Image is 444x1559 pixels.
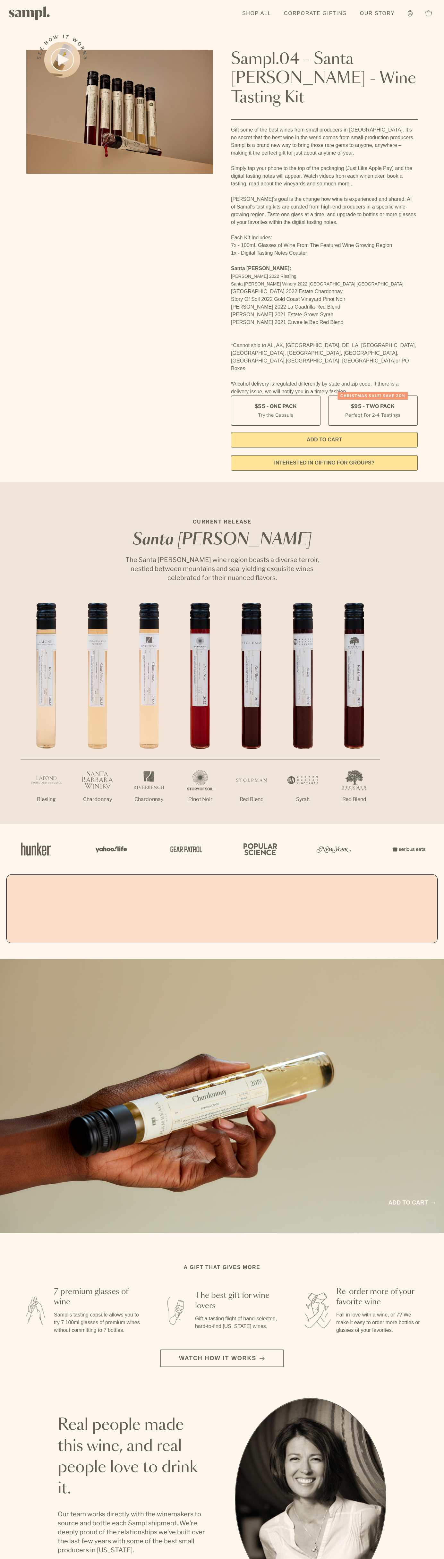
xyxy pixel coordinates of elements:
div: Gift some of the best wines from small producers in [GEOGRAPHIC_DATA]. It’s no secret that the be... [231,126,418,396]
img: Artboard_7_5b34974b-f019-449e-91fb-745f8d0877ee_x450.png [389,835,427,863]
p: Syrah [277,796,329,803]
h2: Real people made this wine, and real people love to drink it. [58,1415,209,1499]
p: Fall in love with a wine, or 7? We make it easy to order more bottles or glasses of your favorites. [336,1311,423,1334]
p: Red Blend [329,796,380,803]
strong: Santa [PERSON_NAME]: [231,266,291,271]
li: [GEOGRAPHIC_DATA] 2022 Estate Chardonnay [231,288,418,295]
p: CURRENT RELEASE [119,518,325,526]
span: [GEOGRAPHIC_DATA], [GEOGRAPHIC_DATA] [286,358,396,363]
li: Story Of Soil 2022 Gold Coast Vineyard Pinot Noir [231,295,418,303]
a: Add to cart [388,1198,435,1207]
a: Shop All [239,6,274,21]
p: Sampl's tasting capsule allows you to try 7 100ml glasses of premium wines without committing to ... [54,1311,141,1334]
img: Artboard_3_0b291449-6e8c-4d07-b2c2-3f3601a19cd1_x450.png [314,835,353,863]
li: [PERSON_NAME] 2021 Estate Grown Syrah [231,311,418,319]
button: Watch how it works [160,1350,284,1367]
h3: Re-order more of your favorite wine [336,1287,423,1307]
span: $95 - Two Pack [351,403,395,410]
button: Add to Cart [231,432,418,447]
h2: A gift that gives more [184,1264,260,1271]
span: $55 - One Pack [255,403,297,410]
a: Corporate Gifting [281,6,350,21]
h3: 7 premium glasses of wine [54,1287,141,1307]
a: interested in gifting for groups? [231,455,418,471]
p: Chardonnay [123,796,175,803]
p: Our team works directly with the winemakers to source and bottle each Sampl shipment. We’re deepl... [58,1510,209,1555]
li: [PERSON_NAME] 2022 La Cuadrilla Red Blend [231,303,418,311]
img: Artboard_1_c8cd28af-0030-4af1-819c-248e302c7f06_x450.png [17,835,55,863]
small: Try the Capsule [258,412,294,418]
span: Santa [PERSON_NAME] Winery 2022 [GEOGRAPHIC_DATA] [GEOGRAPHIC_DATA] [231,281,403,286]
p: Red Blend [226,796,277,803]
p: Riesling [21,796,72,803]
p: The Santa [PERSON_NAME] wine region boasts a diverse terroir, nestled between mountains and sea, ... [119,555,325,582]
h1: Sampl.04 - Santa [PERSON_NAME] - Wine Tasting Kit [231,50,418,107]
p: Pinot Noir [175,796,226,803]
img: Artboard_6_04f9a106-072f-468a-bdd7-f11783b05722_x450.png [91,835,130,863]
p: Gift a tasting flight of hand-selected, hard-to-find [US_STATE] wines. [195,1315,282,1330]
img: Artboard_5_7fdae55a-36fd-43f7-8bfd-f74a06a2878e_x450.png [166,835,204,863]
em: Santa [PERSON_NAME] [132,532,312,548]
span: , [285,358,286,363]
li: [PERSON_NAME] 2021 Cuvee le Bec Red Blend [231,319,418,326]
img: Artboard_4_28b4d326-c26e-48f9-9c80-911f17d6414e_x450.png [240,835,278,863]
a: Our Story [357,6,398,21]
div: Christmas SALE! Save 20% [338,392,408,400]
small: Perfect For 2-4 Tastings [345,412,400,418]
img: Sampl.04 - Santa Barbara - Wine Tasting Kit [26,50,213,174]
button: See how it works [44,42,80,78]
img: Sampl logo [9,6,50,20]
p: Chardonnay [72,796,123,803]
h3: The best gift for wine lovers [195,1291,282,1311]
span: [PERSON_NAME] 2022 Riesling [231,274,296,279]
